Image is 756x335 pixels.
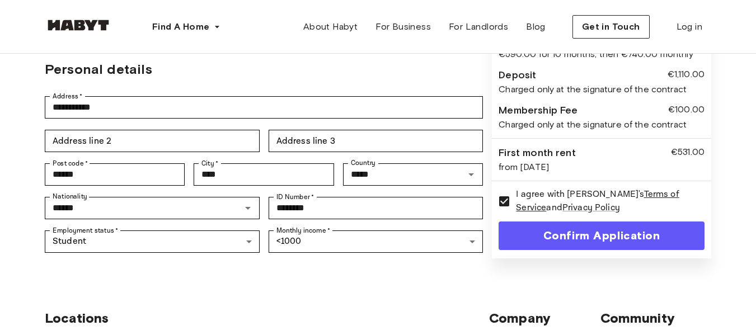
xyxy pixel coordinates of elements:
div: €590.00 for 10 months, then €740.00 monthly [499,48,705,61]
button: Open [240,200,256,216]
div: Student [45,230,260,253]
label: City [201,158,219,168]
a: For Business [367,16,440,38]
label: Address [53,91,83,101]
img: Habyt [45,20,112,31]
span: Community [600,310,712,327]
a: Terms of Service [516,188,679,214]
span: For Landlords [449,20,508,34]
button: Confirm Application [499,221,705,250]
div: from [DATE] [499,161,705,174]
span: Log in [677,20,702,34]
span: Locations [45,310,489,327]
span: Blog [526,20,546,34]
div: Membership Fee [499,103,577,118]
div: First month rent [499,145,575,161]
div: Charged only at the signature of the contract [499,83,705,96]
button: Find A Home [143,16,229,38]
label: Employment status [53,225,119,235]
label: ID Number [276,192,314,202]
label: Post code [53,158,88,168]
button: Get in Touch [572,15,650,39]
span: Get in Touch [582,20,640,34]
h2: Personal details [45,59,483,79]
div: Charged only at the signature of the contract [499,118,705,131]
span: Company [489,310,600,327]
a: About Habyt [294,16,367,38]
span: Find A Home [152,20,209,34]
div: €100.00 [668,103,705,118]
a: Privacy Policy [562,202,620,214]
span: I agree with [PERSON_NAME]'s and [516,188,696,215]
span: About Habyt [303,20,358,34]
div: €531.00 [671,145,705,161]
button: Open [463,167,479,182]
a: Log in [668,16,711,38]
a: Blog [517,16,555,38]
label: Country [351,158,375,168]
div: <1000 [269,230,483,253]
a: For Landlords [440,16,517,38]
div: €1,110.00 [668,68,705,83]
div: Deposit [499,68,536,83]
label: Monthly income [276,225,330,235]
label: Nationality [53,192,87,201]
span: For Business [375,20,431,34]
